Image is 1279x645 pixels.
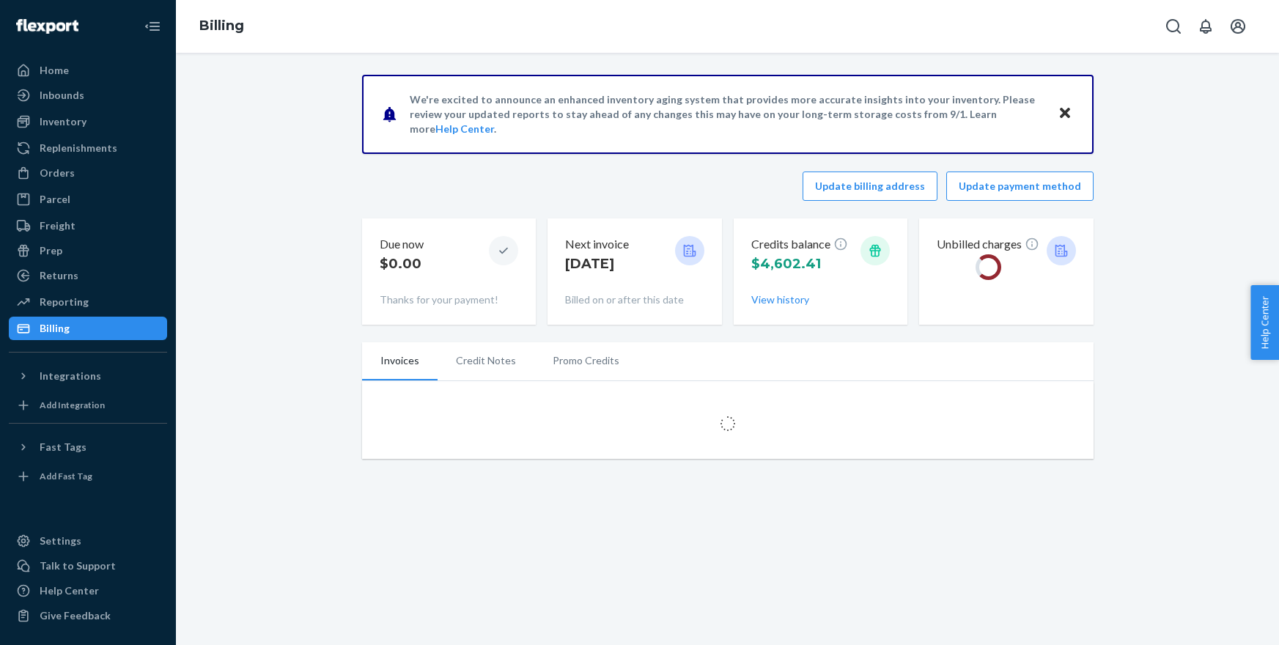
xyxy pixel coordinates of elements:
div: Inbounds [40,88,84,103]
li: Invoices [362,342,438,380]
a: Billing [199,18,244,34]
button: Integrations [9,364,167,388]
p: [DATE] [565,254,629,273]
div: Home [40,63,69,78]
div: Inventory [40,114,86,129]
div: Give Feedback [40,608,111,623]
button: Fast Tags [9,435,167,459]
p: We're excited to announce an enhanced inventory aging system that provides more accurate insights... [410,92,1044,136]
div: Parcel [40,192,70,207]
p: Credits balance [751,236,848,253]
p: Due now [380,236,424,253]
div: Billing [40,321,70,336]
li: Promo Credits [534,342,638,379]
div: Freight [40,218,75,233]
a: Reporting [9,290,167,314]
a: Parcel [9,188,167,211]
div: Returns [40,268,78,283]
a: Add Fast Tag [9,465,167,488]
button: Open Search Box [1159,12,1188,41]
li: Credit Notes [438,342,534,379]
button: View history [751,292,809,307]
button: Help Center [1250,285,1279,360]
a: Freight [9,214,167,237]
div: Prep [40,243,62,258]
a: Talk to Support [9,554,167,578]
a: Inventory [9,110,167,133]
div: Reporting [40,295,89,309]
button: Update payment method [946,172,1094,201]
p: Billed on or after this date [565,292,704,307]
p: Next invoice [565,236,629,253]
a: Help Center [435,122,494,135]
a: Settings [9,529,167,553]
button: Close Navigation [138,12,167,41]
div: Add Integration [40,399,105,411]
p: Unbilled charges [937,236,1039,253]
div: Fast Tags [40,440,86,454]
ol: breadcrumbs [188,5,256,48]
div: Integrations [40,369,101,383]
button: Open account menu [1223,12,1253,41]
div: Orders [40,166,75,180]
a: Inbounds [9,84,167,107]
a: Replenishments [9,136,167,160]
div: Add Fast Tag [40,470,92,482]
a: Prep [9,239,167,262]
p: Thanks for your payment! [380,292,519,307]
div: Talk to Support [40,559,116,573]
button: Close [1055,103,1075,125]
a: Billing [9,317,167,340]
button: Give Feedback [9,604,167,627]
p: $0.00 [380,254,424,273]
img: Flexport logo [16,19,78,34]
a: Returns [9,264,167,287]
button: Open notifications [1191,12,1220,41]
button: Update billing address [803,172,937,201]
div: Replenishments [40,141,117,155]
div: Settings [40,534,81,548]
span: $4,602.41 [751,256,821,272]
a: Orders [9,161,167,185]
a: Home [9,59,167,82]
a: Help Center [9,579,167,602]
a: Add Integration [9,394,167,417]
div: Help Center [40,583,99,598]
